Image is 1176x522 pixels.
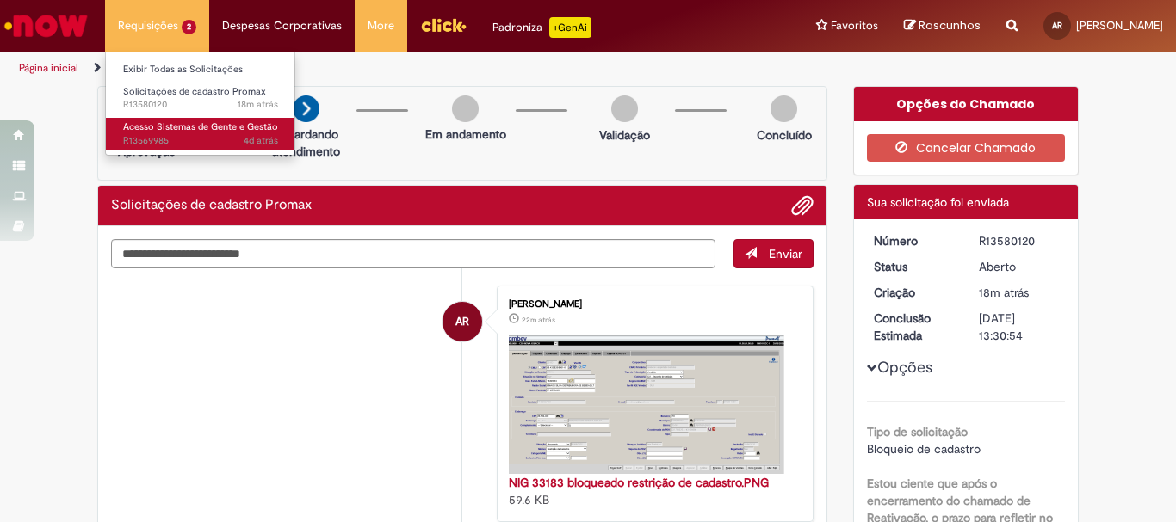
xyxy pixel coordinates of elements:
[522,315,555,325] time: 30/09/2025 09:26:49
[509,299,795,310] div: [PERSON_NAME]
[106,118,295,150] a: Aberto R13569985 : Acesso Sistemas de Gente e Gestão
[264,126,348,160] p: Aguardando atendimento
[979,284,1059,301] div: 30/09/2025 09:30:48
[854,87,1079,121] div: Opções do Chamado
[904,18,981,34] a: Rascunhos
[492,17,591,38] div: Padroniza
[979,232,1059,249] div: R13580120
[831,17,878,34] span: Favoritos
[769,246,802,261] span: Enviar
[979,285,1029,300] time: 30/09/2025 09:30:48
[111,239,715,268] textarea: Digite sua mensagem aqui...
[123,98,278,112] span: R13580120
[244,134,278,147] span: 4d atrás
[1052,20,1062,31] span: AR
[861,284,967,301] dt: Criação
[1076,18,1163,33] span: [PERSON_NAME]
[420,12,467,38] img: click_logo_yellow_360x200.png
[867,134,1066,162] button: Cancelar Chamado
[123,85,266,98] span: Solicitações de cadastro Promax
[118,17,178,34] span: Requisições
[105,52,295,156] ul: Requisições
[757,126,812,144] p: Concluído
[2,9,90,43] img: ServiceNow
[123,120,278,133] span: Acesso Sistemas de Gente e Gestão
[13,52,771,84] ul: Trilhas de página
[244,134,278,147] time: 26/09/2025 11:05:07
[861,310,967,344] dt: Conclusão Estimada
[733,239,814,268] button: Enviar
[106,83,295,114] a: Aberto R13580120 : Solicitações de cadastro Promax
[222,17,342,34] span: Despesas Corporativas
[599,126,650,144] p: Validação
[867,441,981,457] span: Bloqueio de cadastro
[509,474,795,508] div: 59.6 KB
[293,95,319,122] img: arrow-next.png
[611,95,638,122] img: img-circle-grey.png
[979,285,1029,300] span: 18m atrás
[19,61,78,75] a: Página inicial
[455,301,469,342] span: AR
[979,310,1059,344] div: [DATE] 13:30:54
[425,126,506,143] p: Em andamento
[549,17,591,38] p: +GenAi
[182,20,196,34] span: 2
[111,198,312,213] h2: Solicitações de cadastro Promax Histórico de tíquete
[861,232,967,249] dt: Número
[238,98,278,111] span: 18m atrás
[771,95,797,122] img: img-circle-grey.png
[979,258,1059,275] div: Aberto
[238,98,278,111] time: 30/09/2025 09:30:52
[123,134,278,148] span: R13569985
[919,17,981,34] span: Rascunhos
[791,194,814,217] button: Adicionar anexos
[509,475,769,490] a: NIG 33183 bloqueado restrição de cadastro.PNG
[867,194,1009,210] span: Sua solicitação foi enviada
[522,315,555,325] span: 22m atrás
[106,60,295,79] a: Exibir Todas as Solicitações
[368,17,394,34] span: More
[443,302,482,341] div: Ana Cristina Carlos Ramos
[452,95,479,122] img: img-circle-grey.png
[867,424,968,439] b: Tipo de solicitação
[861,258,967,275] dt: Status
